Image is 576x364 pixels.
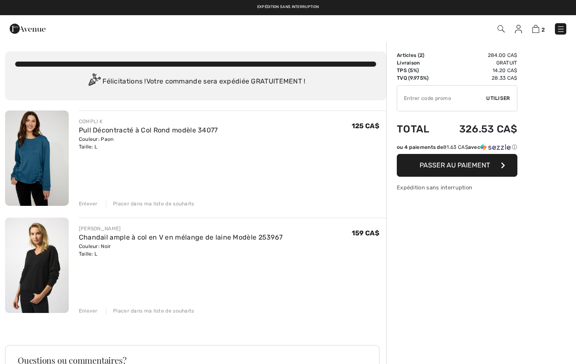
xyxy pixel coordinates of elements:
[397,51,440,59] td: Articles ( )
[15,73,376,90] div: Félicitations ! Votre commande sera expédiée GRATUITEMENT !
[79,233,283,241] a: Chandail ample à col en V en mélange de laine Modèle 253967
[557,25,565,33] img: Menu
[486,94,510,102] span: Utiliser
[480,143,511,151] img: Sezzle
[106,307,194,315] div: Placer dans ma liste de souhaits
[440,51,517,59] td: 284.00 CA$
[79,225,283,232] div: [PERSON_NAME]
[5,111,69,206] img: Pull Décontracté à Col Rond modèle 34077
[397,143,517,151] div: ou 4 paiements de avec
[397,59,440,67] td: Livraison
[420,52,423,58] span: 2
[420,161,490,169] span: Passer au paiement
[498,25,505,32] img: Recherche
[440,115,517,143] td: 326.53 CA$
[397,154,517,177] button: Passer au paiement
[352,229,380,237] span: 159 CA$
[397,143,517,154] div: ou 4 paiements de81.63 CA$avecSezzle Cliquez pour en savoir plus sur Sezzle
[541,27,545,33] span: 2
[10,24,46,32] a: 1ère Avenue
[440,74,517,82] td: 28.33 CA$
[352,122,380,130] span: 125 CA$
[532,24,545,34] a: 2
[5,218,69,313] img: Chandail ample à col en V en mélange de laine Modèle 253967
[440,67,517,74] td: 14.20 CA$
[532,25,539,33] img: Panier d'achat
[397,67,440,74] td: TPS (5%)
[397,74,440,82] td: TVQ (9.975%)
[79,118,218,125] div: COMPLI K
[79,135,218,151] div: Couleur: Paon Taille: L
[79,243,283,258] div: Couleur: Noir Taille: L
[515,25,522,33] img: Mes infos
[397,115,440,143] td: Total
[79,200,98,208] div: Enlever
[10,20,46,37] img: 1ère Avenue
[440,59,517,67] td: Gratuit
[106,200,194,208] div: Placer dans ma liste de souhaits
[397,183,517,191] div: Expédition sans interruption
[397,86,486,111] input: Code promo
[79,126,218,134] a: Pull Décontracté à Col Rond modèle 34077
[443,144,468,150] span: 81.63 CA$
[86,73,102,90] img: Congratulation2.svg
[79,307,98,315] div: Enlever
